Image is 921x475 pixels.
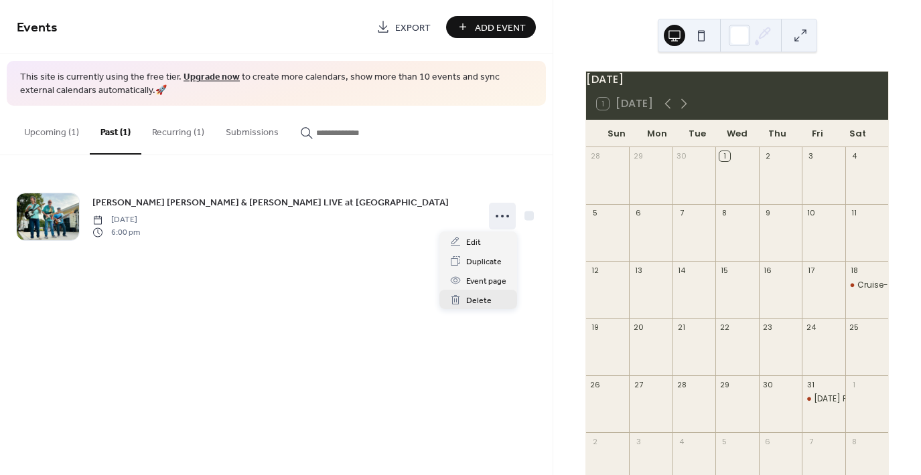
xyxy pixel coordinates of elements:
div: 2 [590,436,600,446]
div: 6 [633,208,643,218]
div: 11 [849,208,859,218]
div: 7 [677,208,687,218]
div: 25 [849,322,859,332]
div: 27 [633,379,643,389]
span: Event page [466,274,506,288]
div: 8 [719,208,729,218]
div: 16 [763,265,773,275]
div: 4 [849,151,859,161]
div: 21 [677,322,687,332]
div: 8 [849,436,859,446]
div: 28 [590,151,600,161]
span: This site is currently using the free tier. to create more calendars, show more than 10 events an... [20,71,533,97]
div: 15 [719,265,729,275]
div: [DATE] Party [814,393,863,405]
span: 6:00 pm [92,226,140,238]
div: 6 [763,436,773,446]
div: 29 [633,151,643,161]
span: [DATE] [92,214,140,226]
div: 3 [806,151,816,161]
div: Thu [757,120,797,147]
div: Mon [637,120,677,147]
div: 30 [677,151,687,161]
div: Tue [677,120,717,147]
div: 12 [590,265,600,275]
div: Cruise-In at Paradise Acres [845,280,888,291]
span: Add Event [475,21,526,35]
div: 26 [590,379,600,389]
div: 7 [806,436,816,446]
button: Upcoming (1) [13,106,90,153]
div: 5 [719,436,729,446]
span: Duplicate [466,255,502,269]
div: 22 [719,322,729,332]
button: Add Event [446,16,536,38]
a: Upgrade now [184,68,240,86]
div: Halloween Party [802,393,845,405]
div: Fri [797,120,837,147]
button: Recurring (1) [141,106,215,153]
span: [PERSON_NAME] [PERSON_NAME] & [PERSON_NAME] LIVE at [GEOGRAPHIC_DATA] [92,196,449,210]
div: 31 [806,379,816,389]
div: 19 [590,322,600,332]
div: 14 [677,265,687,275]
div: 17 [806,265,816,275]
div: 2 [763,151,773,161]
div: 24 [806,322,816,332]
div: 20 [633,322,643,332]
div: 10 [806,208,816,218]
div: 4 [677,436,687,446]
button: Submissions [215,106,289,153]
span: Edit [466,235,481,250]
div: 18 [849,265,859,275]
div: 5 [590,208,600,218]
span: Export [395,21,431,35]
div: Wed [717,120,758,147]
a: Export [366,16,441,38]
a: [PERSON_NAME] [PERSON_NAME] & [PERSON_NAME] LIVE at [GEOGRAPHIC_DATA] [92,195,449,210]
div: Sat [837,120,877,147]
div: 28 [677,379,687,389]
div: 3 [633,436,643,446]
div: 30 [763,379,773,389]
div: 13 [633,265,643,275]
div: 1 [849,379,859,389]
div: 23 [763,322,773,332]
div: Sun [597,120,637,147]
span: Delete [466,294,492,308]
div: [DATE] [586,72,888,88]
div: 9 [763,208,773,218]
button: Past (1) [90,106,141,155]
div: 1 [719,151,729,161]
div: 29 [719,379,729,389]
span: Events [17,15,58,41]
